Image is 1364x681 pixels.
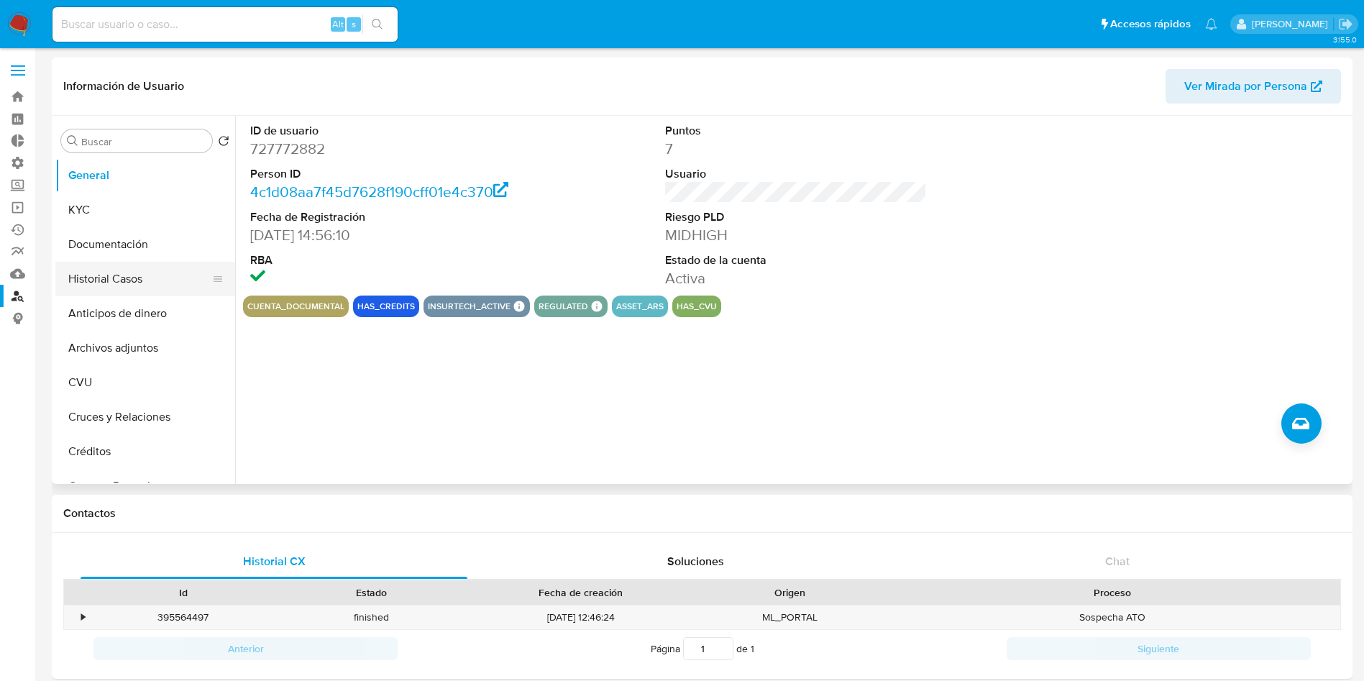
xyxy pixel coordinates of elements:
button: Ver Mirada por Persona [1166,69,1341,104]
h1: Contactos [63,506,1341,521]
dt: Fecha de Registración [250,209,513,225]
div: ML_PORTAL [696,605,884,629]
div: • [81,611,85,624]
h1: Información de Usuario [63,79,184,93]
dd: [DATE] 14:56:10 [250,225,513,245]
dt: Person ID [250,166,513,182]
button: Cruces y Relaciones [55,400,235,434]
div: 395564497 [89,605,278,629]
button: Documentación [55,227,235,262]
div: finished [278,605,466,629]
button: Archivos adjuntos [55,331,235,365]
button: asset_ars [616,303,664,309]
button: Anterior [93,637,398,660]
button: search-icon [362,14,392,35]
a: Notificaciones [1205,18,1217,30]
span: s [352,17,356,31]
div: Id [99,585,267,600]
div: [DATE] 12:46:24 [466,605,696,629]
dt: Usuario [665,166,928,182]
span: Página de [651,637,754,660]
button: General [55,158,235,193]
dd: Activa [665,268,928,288]
dt: Puntos [665,123,928,139]
button: Anticipos de dinero [55,296,235,331]
span: Chat [1105,553,1130,570]
dd: 7 [665,139,928,159]
span: Alt [332,17,344,31]
button: KYC [55,193,235,227]
p: gustavo.deseta@mercadolibre.com [1252,17,1333,31]
a: 4c1d08aa7f45d7628f190cff01e4c370 [250,181,508,202]
div: Fecha de creación [476,585,686,600]
span: Accesos rápidos [1110,17,1191,32]
input: Buscar [81,135,206,148]
button: regulated [539,303,588,309]
div: Sospecha ATO [884,605,1340,629]
dd: 727772882 [250,139,513,159]
dt: Riesgo PLD [665,209,928,225]
button: insurtech_active [428,303,511,309]
button: Créditos [55,434,235,469]
span: Historial CX [243,553,306,570]
button: Siguiente [1007,637,1311,660]
button: Buscar [67,135,78,147]
button: Volver al orden por defecto [218,135,229,151]
span: Ver Mirada por Persona [1184,69,1307,104]
input: Buscar usuario o caso... [52,15,398,34]
button: cuenta_documental [247,303,344,309]
a: Salir [1338,17,1353,32]
button: Historial Casos [55,262,224,296]
dt: ID de usuario [250,123,513,139]
span: Soluciones [667,553,724,570]
div: Origen [706,585,874,600]
dt: RBA [250,252,513,268]
dt: Estado de la cuenta [665,252,928,268]
button: has_cvu [677,303,717,309]
span: 1 [751,641,754,656]
div: Proceso [894,585,1330,600]
div: Estado [288,585,456,600]
dd: MIDHIGH [665,225,928,245]
button: CVU [55,365,235,400]
button: has_credits [357,303,415,309]
button: Cuentas Bancarias [55,469,235,503]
